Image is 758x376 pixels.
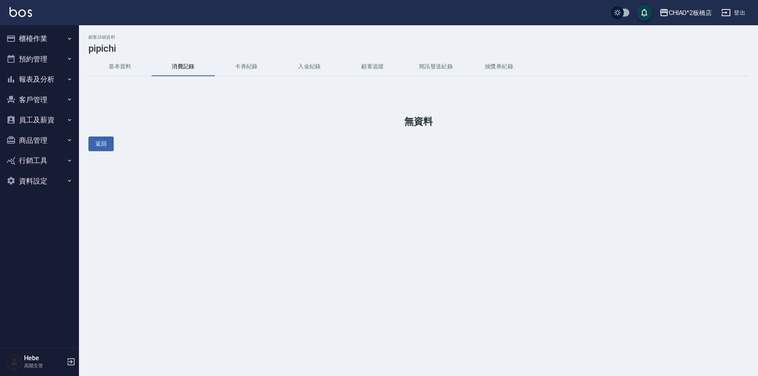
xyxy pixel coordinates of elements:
button: 商品管理 [3,130,76,151]
button: 抽獎券紀錄 [467,57,531,76]
button: 客戶管理 [3,90,76,110]
button: 返回 [88,137,114,151]
button: 櫃檯作業 [3,28,76,49]
div: CHIAO^2板橋店 [669,8,712,18]
button: 登出 [718,6,749,20]
button: 卡券紀錄 [215,57,278,76]
button: 基本資料 [88,57,152,76]
button: 消費記錄 [152,57,215,76]
button: 報表及分析 [3,69,76,90]
button: 簡訊發送紀錄 [404,57,467,76]
button: 行銷工具 [3,150,76,171]
h2: 顧客詳細資料 [88,35,749,40]
button: 入金紀錄 [278,57,341,76]
p: 高階主管 [24,362,64,369]
button: 預約管理 [3,49,76,69]
img: Person [6,354,22,370]
h1: 無資料 [88,116,749,127]
button: CHIAO^2板橋店 [656,5,715,21]
button: save [636,5,652,21]
h3: pipichi [88,43,749,54]
button: 顧客追蹤 [341,57,404,76]
img: Logo [9,7,32,17]
h5: Hebe [24,354,64,362]
button: 資料設定 [3,171,76,191]
button: 員工及薪資 [3,110,76,130]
